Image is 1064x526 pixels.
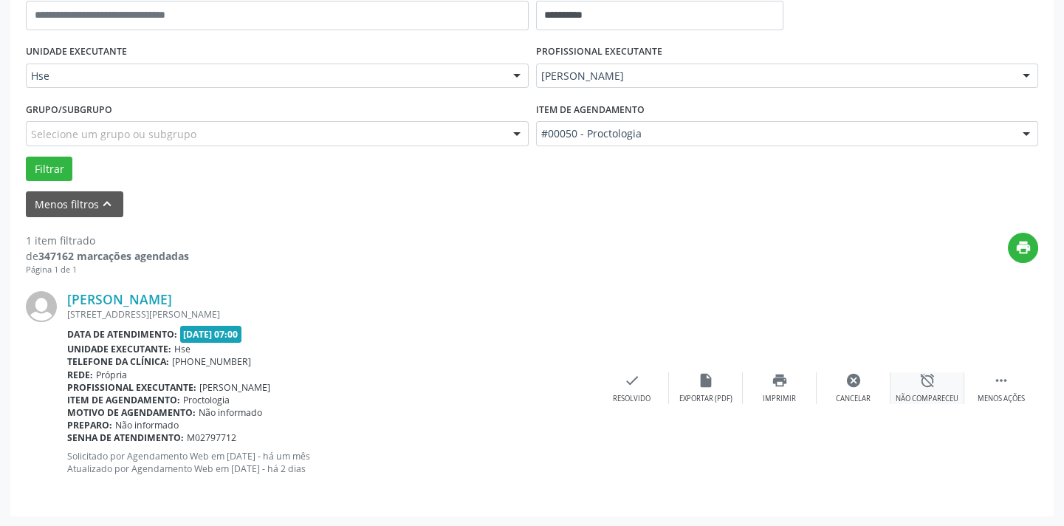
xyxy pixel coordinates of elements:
button: print [1008,233,1038,263]
b: Rede: [67,369,93,381]
strong: 347162 marcações agendadas [38,249,189,263]
i: keyboard_arrow_up [99,196,115,212]
i: check [624,372,640,389]
span: Não informado [199,406,262,419]
span: Hse [174,343,191,355]
i:  [993,372,1009,389]
a: [PERSON_NAME] [67,291,172,307]
span: Proctologia [183,394,230,406]
img: img [26,291,57,322]
div: 1 item filtrado [26,233,189,248]
i: cancel [845,372,862,389]
div: Exportar (PDF) [679,394,732,404]
i: print [1015,239,1032,256]
b: Unidade executante: [67,343,171,355]
span: Hse [31,69,498,83]
span: #00050 - Proctologia [541,126,1009,141]
span: [DATE] 07:00 [180,326,242,343]
button: Menos filtroskeyboard_arrow_up [26,191,123,217]
b: Profissional executante: [67,381,196,394]
span: Própria [96,369,127,381]
b: Motivo de agendamento: [67,406,196,419]
div: [STREET_ADDRESS][PERSON_NAME] [67,308,595,321]
span: Não informado [115,419,179,431]
b: Telefone da clínica: [67,355,169,368]
div: Menos ações [978,394,1025,404]
p: Solicitado por Agendamento Web em [DATE] - há um mês Atualizado por Agendamento Web em [DATE] - h... [67,450,595,475]
div: Cancelar [836,394,871,404]
button: Filtrar [26,157,72,182]
label: UNIDADE EXECUTANTE [26,41,127,64]
b: Data de atendimento: [67,328,177,341]
label: Grupo/Subgrupo [26,98,112,121]
div: Resolvido [613,394,651,404]
span: Selecione um grupo ou subgrupo [31,126,196,142]
i: print [772,372,788,389]
b: Senha de atendimento: [67,431,184,444]
div: Não compareceu [896,394,958,404]
span: [PHONE_NUMBER] [172,355,251,368]
div: de [26,248,189,264]
span: [PERSON_NAME] [541,69,1009,83]
label: PROFISSIONAL EXECUTANTE [536,41,662,64]
b: Preparo: [67,419,112,431]
i: insert_drive_file [698,372,714,389]
i: alarm_off [919,372,936,389]
span: M02797712 [187,431,236,444]
label: Item de agendamento [536,98,645,121]
b: Item de agendamento: [67,394,180,406]
span: [PERSON_NAME] [199,381,270,394]
div: Imprimir [763,394,796,404]
div: Página 1 de 1 [26,264,189,276]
